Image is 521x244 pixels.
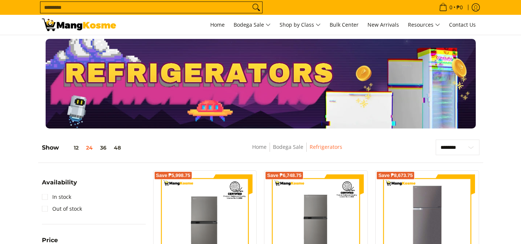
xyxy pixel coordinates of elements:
a: Home [207,15,228,35]
span: Availability [42,180,77,185]
a: Bodega Sale [230,15,274,35]
span: Save ₱5,998.75 [156,173,191,178]
a: Out of stock [42,203,82,215]
button: 12 [59,145,82,151]
span: Shop by Class [280,20,321,30]
span: Home [210,21,225,28]
button: 48 [110,145,125,151]
button: Search [250,2,262,13]
span: 0 [448,5,454,10]
img: Bodega Sale Refrigerator l Mang Kosme: Home Appliances Warehouse Sale | Page 2 [42,19,116,31]
span: Price [42,237,58,243]
span: • [437,3,465,11]
a: Shop by Class [276,15,324,35]
span: Bulk Center [330,21,359,28]
nav: Main Menu [123,15,479,35]
span: New Arrivals [367,21,399,28]
h5: Show [42,144,125,151]
nav: Breadcrumbs [198,143,396,159]
a: Home [252,143,267,150]
a: Resources [404,15,444,35]
a: In stock [42,191,71,203]
a: New Arrivals [364,15,403,35]
span: Bodega Sale [234,20,271,30]
span: Save ₱6,748.75 [267,173,301,178]
a: Contact Us [445,15,479,35]
button: 36 [96,145,110,151]
span: Contact Us [449,21,476,28]
a: Bodega Sale [273,143,303,150]
button: 24 [82,145,96,151]
span: ₱0 [455,5,464,10]
a: Refrigerators [310,143,342,150]
a: Bulk Center [326,15,362,35]
span: Save ₱8,673.75 [378,173,413,178]
span: Resources [408,20,440,30]
summary: Open [42,180,77,191]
